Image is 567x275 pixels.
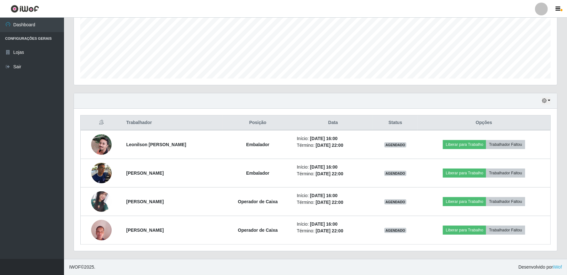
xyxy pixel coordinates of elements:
li: Término: [297,228,370,234]
span: Desenvolvido por [518,264,562,271]
strong: Operador de Caixa [238,199,278,204]
strong: [PERSON_NAME] [126,171,164,176]
span: © 2025 . [69,264,95,271]
button: Liberar para Trabalho [443,197,486,206]
span: AGENDADO [384,171,407,176]
img: 1749306330183.jpeg [91,163,112,183]
li: Início: [297,221,370,228]
button: Liberar para Trabalho [443,226,486,235]
time: [DATE] 22:00 [316,143,343,148]
th: Data [293,115,373,130]
th: Posição [223,115,293,130]
img: 1748286329941.jpeg [91,216,112,244]
th: Trabalhador [123,115,223,130]
strong: Operador de Caixa [238,228,278,233]
span: IWOF [69,264,81,270]
time: [DATE] 16:00 [310,164,338,170]
li: Término: [297,171,370,177]
button: Trabalhador Faltou [486,197,525,206]
time: [DATE] 16:00 [310,136,338,141]
img: 1749039440131.jpeg [91,124,112,165]
time: [DATE] 16:00 [310,193,338,198]
time: [DATE] 22:00 [316,200,343,205]
strong: Embalador [246,171,269,176]
li: Início: [297,135,370,142]
li: Término: [297,142,370,149]
time: [DATE] 16:00 [310,221,338,227]
span: AGENDADO [384,142,407,147]
a: iWof [553,264,562,270]
span: AGENDADO [384,199,407,204]
th: Status [373,115,418,130]
th: Opções [418,115,551,130]
img: 1744639547908.jpeg [91,191,112,212]
button: Trabalhador Faltou [486,226,525,235]
button: Liberar para Trabalho [443,140,486,149]
strong: [PERSON_NAME] [126,199,164,204]
time: [DATE] 22:00 [316,228,343,233]
span: AGENDADO [384,228,407,233]
button: Trabalhador Faltou [486,169,525,178]
li: Início: [297,192,370,199]
img: CoreUI Logo [11,5,39,13]
button: Liberar para Trabalho [443,169,486,178]
li: Início: [297,164,370,171]
strong: Leonilson [PERSON_NAME] [126,142,186,147]
li: Término: [297,199,370,206]
button: Trabalhador Faltou [486,140,525,149]
time: [DATE] 22:00 [316,171,343,176]
strong: Embalador [246,142,269,147]
strong: [PERSON_NAME] [126,228,164,233]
